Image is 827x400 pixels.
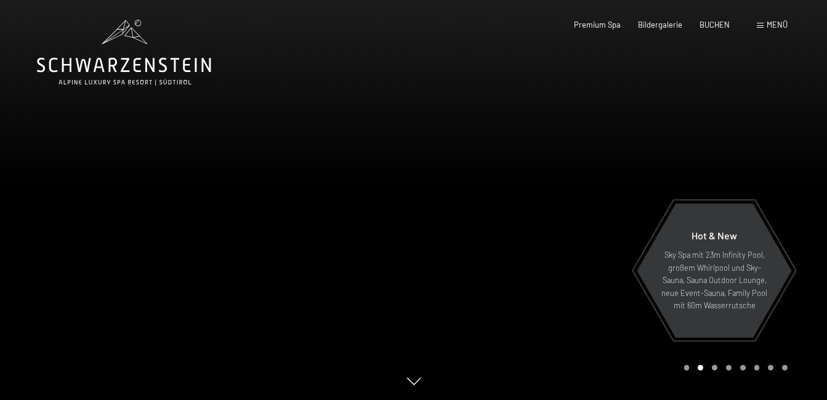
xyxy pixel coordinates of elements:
[782,365,788,370] div: Carousel Page 8
[768,365,773,370] div: Carousel Page 7
[638,20,682,30] a: Bildergalerie
[767,20,788,30] span: Menü
[698,365,703,370] div: Carousel Page 2 (Current Slide)
[684,365,690,370] div: Carousel Page 1
[712,365,717,370] div: Carousel Page 3
[726,365,732,370] div: Carousel Page 4
[636,203,793,338] a: Hot & New Sky Spa mit 23m Infinity Pool, großem Whirlpool und Sky-Sauna, Sauna Outdoor Lounge, ne...
[740,365,746,370] div: Carousel Page 5
[700,20,730,30] a: BUCHEN
[680,365,788,370] div: Carousel Pagination
[754,365,760,370] div: Carousel Page 6
[692,230,737,241] span: Hot & New
[574,20,621,30] a: Premium Spa
[661,249,768,311] p: Sky Spa mit 23m Infinity Pool, großem Whirlpool und Sky-Sauna, Sauna Outdoor Lounge, neue Event-S...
